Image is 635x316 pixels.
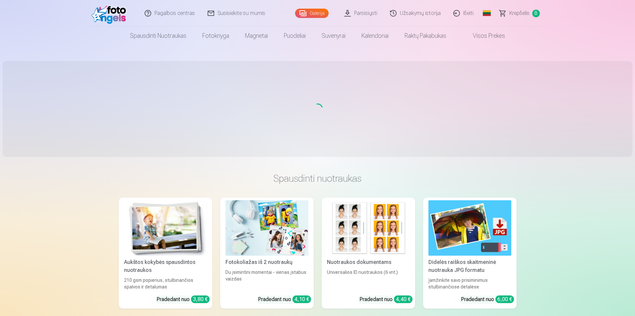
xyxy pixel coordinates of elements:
a: Raktų pakabukas [397,27,454,45]
div: 210 gsm popierius, stulbinančios spalvos ir detalumas [121,277,210,290]
div: Pradedant nuo [258,295,311,303]
a: Spausdinti nuotraukas [122,27,194,45]
div: 4,40 € [394,295,413,303]
div: Įamžinkite savo prisiminimus stulbinančiose detalėse [426,277,514,290]
a: Puodeliai [276,27,314,45]
h3: Spausdinti nuotraukas [124,172,511,184]
a: Magnetai [237,27,276,45]
span: 0 [532,10,540,17]
div: Pradedant nuo [359,295,413,303]
div: Fotokoliažas iš 2 nuotraukų [223,258,311,266]
div: Didelės raiškos skaitmeninė nuotrauka JPG formatu [426,258,514,274]
a: Nuotraukos dokumentamsNuotraukos dokumentamsUniversalios ID nuotraukos (6 vnt.)Pradedant nuo 4,40 € [322,198,415,309]
div: Pradedant nuo [157,295,210,303]
span: Krepšelis [509,9,530,17]
a: Fotoknyga [194,27,237,45]
img: Didelės raiškos skaitmeninė nuotrauka JPG formatu [428,200,511,256]
a: Fotokoliažas iš 2 nuotraukųFotokoliažas iš 2 nuotraukųDu įsimintini momentai - vienas įstabus vai... [220,198,314,309]
a: Visos prekės [454,27,513,45]
a: Galerija [295,9,329,18]
div: 4,10 € [292,295,311,303]
div: Pradedant nuo [461,295,514,303]
a: Didelės raiškos skaitmeninė nuotrauka JPG formatuDidelės raiškos skaitmeninė nuotrauka JPG format... [423,198,517,309]
div: Aukštos kokybės spausdintos nuotraukos [121,258,210,274]
img: Aukštos kokybės spausdintos nuotraukos [124,200,207,256]
div: Universalios ID nuotraukos (6 vnt.) [324,269,413,290]
a: Kalendoriai [353,27,397,45]
div: 6,00 € [495,295,514,303]
a: Suvenyrai [314,27,353,45]
div: 3,80 € [191,295,210,303]
div: Du įsimintini momentai - vienas įstabus vaizdas [223,269,311,290]
a: Aukštos kokybės spausdintos nuotraukos Aukštos kokybės spausdintos nuotraukos210 gsm popierius, s... [119,198,212,309]
img: Nuotraukos dokumentams [327,200,410,256]
img: Fotokoliažas iš 2 nuotraukų [225,200,308,256]
div: Nuotraukos dokumentams [324,258,413,266]
img: /fa2 [92,3,130,24]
